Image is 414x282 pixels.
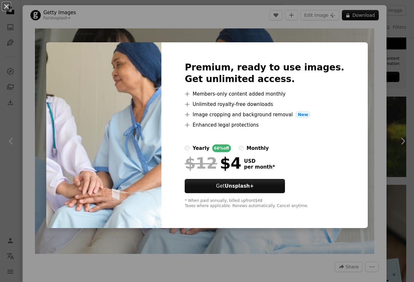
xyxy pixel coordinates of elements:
[185,121,344,129] li: Enhanced legal protections
[185,111,344,119] li: Image cropping and background removal
[185,90,344,98] li: Members-only content added monthly
[225,183,254,189] strong: Unsplash+
[185,155,241,172] div: $4
[244,158,275,164] span: USD
[185,155,217,172] span: $12
[185,179,285,193] button: GetUnsplash+
[192,144,209,152] div: yearly
[185,198,344,209] div: * When paid annually, billed upfront $48 Taxes where applicable. Renews automatically. Cancel any...
[185,62,344,85] h2: Premium, ready to use images. Get unlimited access.
[185,146,190,151] input: yearly66%off
[185,100,344,108] li: Unlimited royalty-free downloads
[212,144,231,152] div: 66% off
[46,42,161,228] img: premium_photo-1664475537157-758d3ed52a4b
[239,146,244,151] input: monthly
[246,144,269,152] div: monthly
[244,164,275,170] span: per month *
[295,111,311,119] span: New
